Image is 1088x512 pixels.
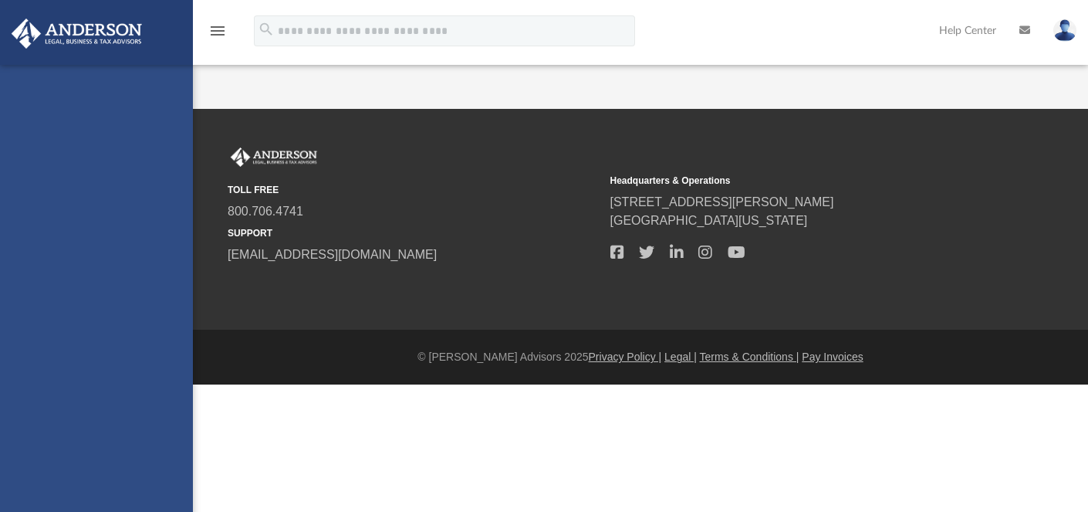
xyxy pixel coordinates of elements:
small: TOLL FREE [228,183,600,197]
a: Privacy Policy | [589,351,662,363]
a: Legal | [664,351,697,363]
a: 800.706.4741 [228,205,303,218]
small: SUPPORT [228,226,600,240]
a: Terms & Conditions | [700,351,799,363]
i: menu [208,22,227,40]
img: Anderson Advisors Platinum Portal [228,147,320,168]
img: Anderson Advisors Platinum Portal [7,19,147,49]
a: Pay Invoices [802,351,863,363]
a: [EMAIL_ADDRESS][DOMAIN_NAME] [228,248,437,261]
div: © [PERSON_NAME] Advisors 2025 [193,349,1088,365]
a: menu [208,29,227,40]
img: User Pic [1053,19,1076,42]
a: [STREET_ADDRESS][PERSON_NAME] [610,195,834,209]
small: Headquarters & Operations [610,174,982,188]
a: [GEOGRAPHIC_DATA][US_STATE] [610,214,808,227]
i: search [258,21,275,38]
